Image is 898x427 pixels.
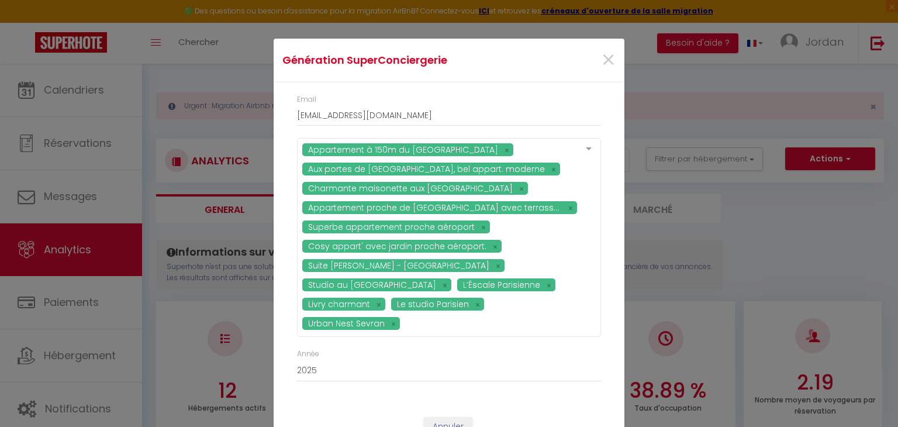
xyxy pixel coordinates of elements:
[308,260,489,271] span: Suite [PERSON_NAME] - [GEOGRAPHIC_DATA]
[308,202,588,213] span: Appartement proche de [GEOGRAPHIC_DATA] avec terrasse calme
[463,279,540,291] span: L’Éscale Parisienne
[282,52,499,68] h4: Génération SuperConciergerie
[297,349,319,360] label: Année
[308,240,486,252] span: Cosy appart' avec jardin proche aéroport.
[397,298,469,310] span: Le studio Parisien
[308,144,498,156] span: Appartement à 150m du [GEOGRAPHIC_DATA]
[308,163,545,175] span: Aux portes de [GEOGRAPHIC_DATA], bel appart. moderne
[601,43,616,78] span: ×
[601,48,616,73] button: Close
[308,182,513,194] span: Charmante maisonette aux [GEOGRAPHIC_DATA]
[297,94,316,105] label: Email
[308,318,385,329] span: Urban Nest Sevran
[9,5,44,40] button: Ouvrir le widget de chat LiveChat
[308,221,475,233] span: Superbe appartement proche aéroport
[308,298,370,310] span: Livry charmant
[308,279,436,291] span: Studio au [GEOGRAPHIC_DATA]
